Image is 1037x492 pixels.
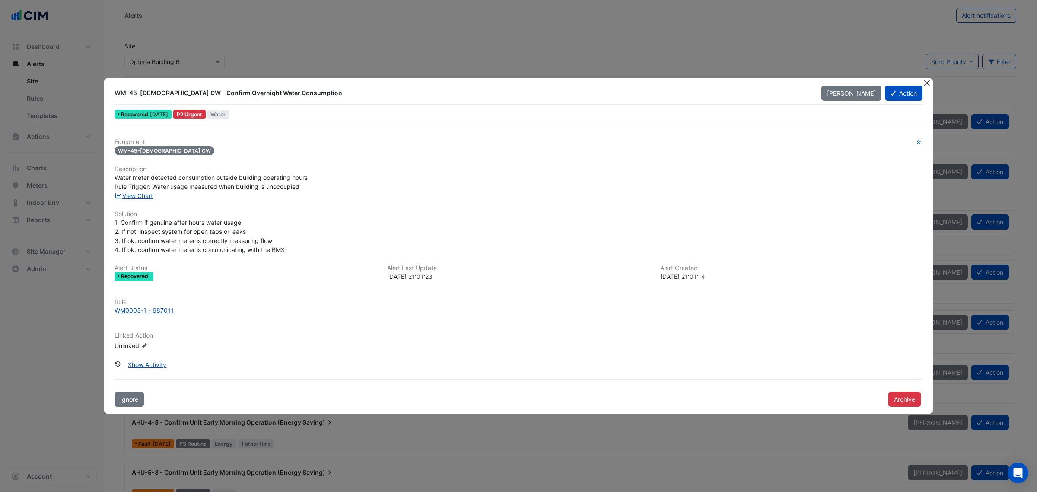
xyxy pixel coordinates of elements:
[115,219,285,253] span: 1. Confirm if genuine after hours water usage 2. If not, inspect system for open taps or leaks 3....
[121,112,150,117] span: Recovered
[115,306,922,315] a: WM0003-1 - 687011
[115,166,922,173] h6: Description
[660,272,922,281] div: [DATE] 21:01:14
[660,265,922,272] h6: Alert Created
[387,265,649,272] h6: Alert Last Update
[207,110,229,119] span: Water
[173,110,206,119] div: P2 Urgent
[115,89,811,97] div: WM-45-[DEMOGRAPHIC_DATA] CW - Confirm Overnight Water Consumption
[150,111,168,118] span: Mon 15-Sep-2025 23:01 AEST
[115,306,174,315] div: WM0003-1 - 687011
[115,211,922,218] h6: Solution
[115,392,144,407] button: Ignore
[387,272,649,281] div: [DATE] 21:01:23
[121,274,150,279] span: Recovered
[115,298,922,306] h6: Rule
[115,138,922,146] h6: Equipment
[141,342,147,349] fa-icon: Edit Linked Action
[922,78,931,87] button: Close
[1008,463,1028,483] div: Open Intercom Messenger
[120,396,138,403] span: Ignore
[115,174,308,190] span: Water meter detected consumption outside building operating hours Rule Trigger: Water usage measu...
[115,332,922,339] h6: Linked Action
[115,146,214,155] span: WM-45-[DEMOGRAPHIC_DATA] CW
[821,86,881,101] button: [PERSON_NAME]
[827,89,876,97] span: [PERSON_NAME]
[115,192,153,199] a: View Chart
[115,265,377,272] h6: Alert Status
[888,392,921,407] button: Archive
[885,86,922,101] button: Action
[115,341,218,350] div: Unlinked
[122,357,172,372] button: Show Activity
